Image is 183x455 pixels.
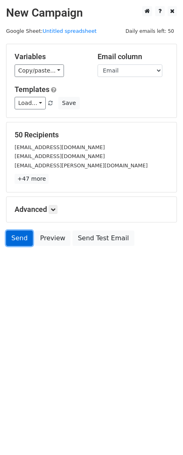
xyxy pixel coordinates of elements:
[15,64,64,77] a: Copy/paste...
[58,97,79,109] button: Save
[15,162,148,169] small: [EMAIL_ADDRESS][PERSON_NAME][DOMAIN_NAME]
[15,97,46,109] a: Load...
[72,231,134,246] a: Send Test Email
[15,153,105,159] small: [EMAIL_ADDRESS][DOMAIN_NAME]
[6,6,177,20] h2: New Campaign
[15,52,85,61] h5: Variables
[35,231,70,246] a: Preview
[123,27,177,36] span: Daily emails left: 50
[43,28,96,34] a: Untitled spreadsheet
[123,28,177,34] a: Daily emails left: 50
[15,130,168,139] h5: 50 Recipients
[6,28,97,34] small: Google Sheet:
[6,231,33,246] a: Send
[15,205,168,214] h5: Advanced
[15,85,49,94] a: Templates
[98,52,168,61] h5: Email column
[143,416,183,455] iframe: Chat Widget
[15,144,105,150] small: [EMAIL_ADDRESS][DOMAIN_NAME]
[15,174,49,184] a: +47 more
